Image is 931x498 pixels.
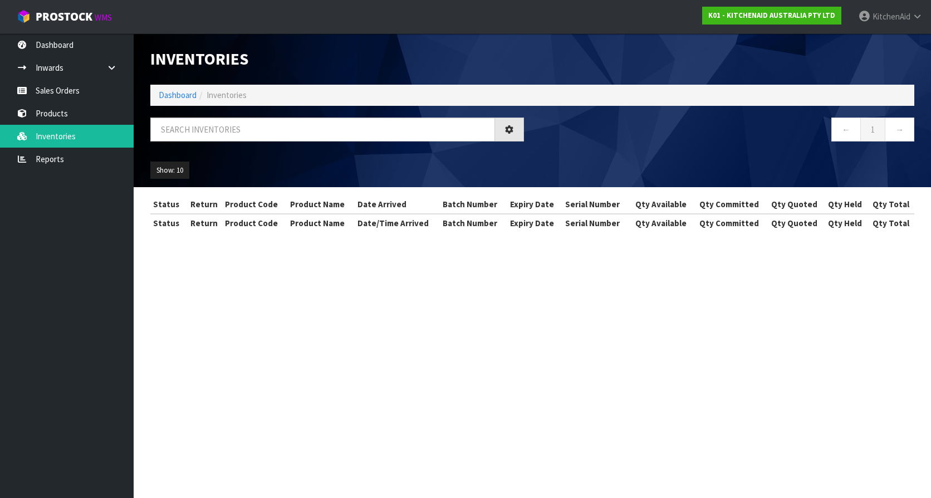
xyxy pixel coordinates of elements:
[765,214,823,232] th: Qty Quoted
[693,196,765,213] th: Qty Committed
[867,196,914,213] th: Qty Total
[207,90,247,100] span: Inventories
[693,214,765,232] th: Qty Committed
[440,214,507,232] th: Batch Number
[823,214,867,232] th: Qty Held
[287,196,354,213] th: Product Name
[867,214,914,232] th: Qty Total
[17,9,31,23] img: cube-alt.png
[765,196,823,213] th: Qty Quoted
[507,214,562,232] th: Expiry Date
[440,196,507,213] th: Batch Number
[885,118,914,141] a: →
[507,196,562,213] th: Expiry Date
[150,196,186,213] th: Status
[186,214,223,232] th: Return
[150,214,186,232] th: Status
[355,214,440,232] th: Date/Time Arrived
[36,9,92,24] span: ProStock
[186,196,223,213] th: Return
[150,118,495,141] input: Search inventories
[860,118,885,141] a: 1
[222,214,287,232] th: Product Code
[287,214,354,232] th: Product Name
[541,118,914,145] nav: Page navigation
[873,11,910,22] span: KitchenAid
[831,118,861,141] a: ←
[562,196,629,213] th: Serial Number
[159,90,197,100] a: Dashboard
[222,196,287,213] th: Product Code
[95,12,112,23] small: WMS
[150,50,524,68] h1: Inventories
[355,196,440,213] th: Date Arrived
[562,214,629,232] th: Serial Number
[823,196,867,213] th: Qty Held
[708,11,835,20] strong: K01 - KITCHENAID AUSTRALIA PTY LTD
[150,162,189,179] button: Show: 10
[629,214,693,232] th: Qty Available
[629,196,693,213] th: Qty Available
